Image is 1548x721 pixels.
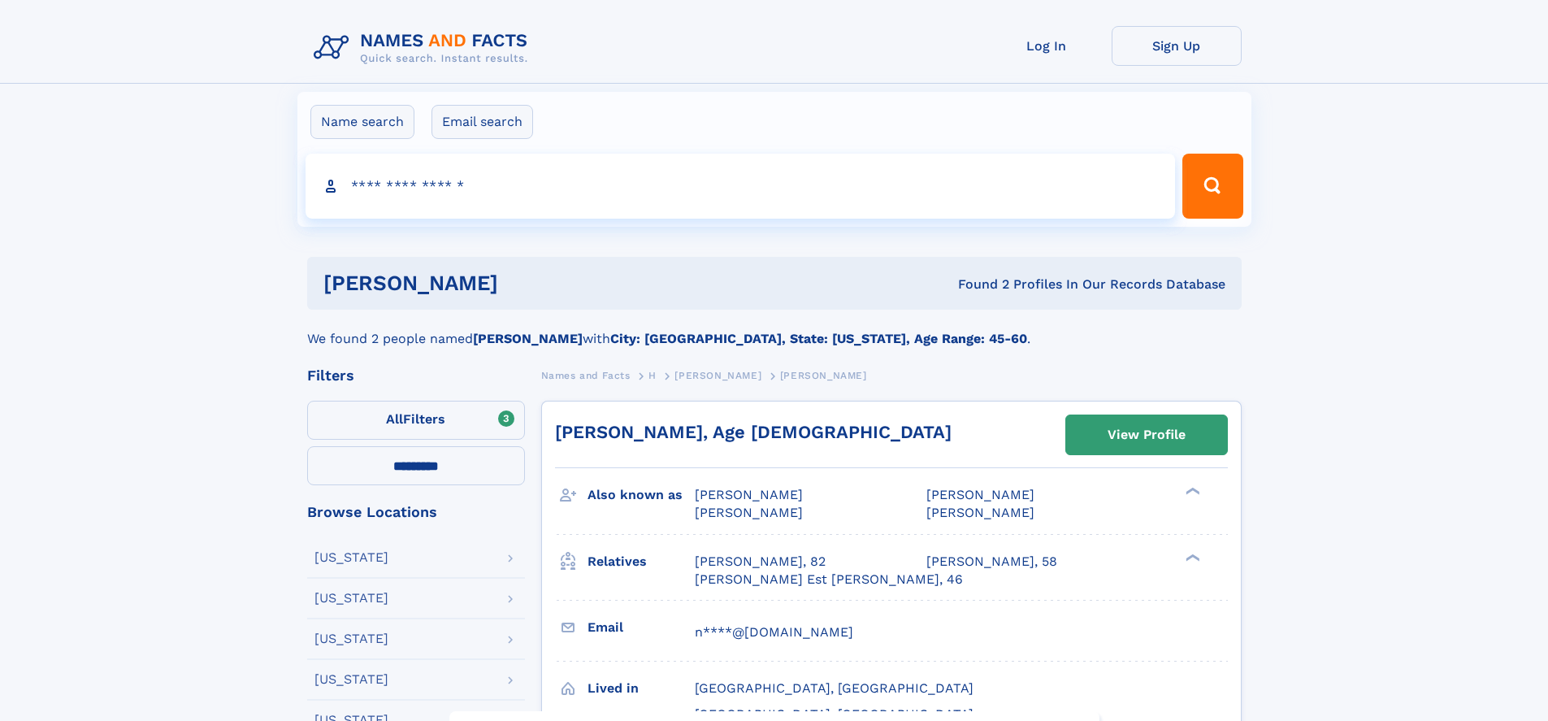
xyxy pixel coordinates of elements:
[588,548,695,575] h3: Relatives
[1066,415,1227,454] a: View Profile
[674,365,761,385] a: [PERSON_NAME]
[310,105,414,139] label: Name search
[473,331,583,346] b: [PERSON_NAME]
[610,331,1027,346] b: City: [GEOGRAPHIC_DATA], State: [US_STATE], Age Range: 45-60
[307,310,1242,349] div: We found 2 people named with .
[648,370,657,381] span: H
[306,154,1176,219] input: search input
[728,276,1225,293] div: Found 2 Profiles In Our Records Database
[307,505,525,519] div: Browse Locations
[314,632,388,645] div: [US_STATE]
[307,368,525,383] div: Filters
[1182,552,1201,562] div: ❯
[314,551,388,564] div: [US_STATE]
[588,481,695,509] h3: Also known as
[695,487,803,502] span: [PERSON_NAME]
[1182,154,1242,219] button: Search Button
[780,370,867,381] span: [PERSON_NAME]
[431,105,533,139] label: Email search
[314,673,388,686] div: [US_STATE]
[926,553,1057,571] a: [PERSON_NAME], 58
[314,592,388,605] div: [US_STATE]
[323,273,728,293] h1: [PERSON_NAME]
[588,675,695,702] h3: Lived in
[695,553,826,571] a: [PERSON_NAME], 82
[648,365,657,385] a: H
[1112,26,1242,66] a: Sign Up
[1108,416,1186,454] div: View Profile
[982,26,1112,66] a: Log In
[926,487,1034,502] span: [PERSON_NAME]
[695,505,803,520] span: [PERSON_NAME]
[1182,486,1201,497] div: ❯
[588,614,695,641] h3: Email
[674,370,761,381] span: [PERSON_NAME]
[307,401,525,440] label: Filters
[386,411,403,427] span: All
[695,680,973,696] span: [GEOGRAPHIC_DATA], [GEOGRAPHIC_DATA]
[541,365,631,385] a: Names and Facts
[307,26,541,70] img: Logo Names and Facts
[926,505,1034,520] span: [PERSON_NAME]
[555,422,952,442] a: [PERSON_NAME], Age [DEMOGRAPHIC_DATA]
[695,571,963,589] a: [PERSON_NAME] Est [PERSON_NAME], 46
